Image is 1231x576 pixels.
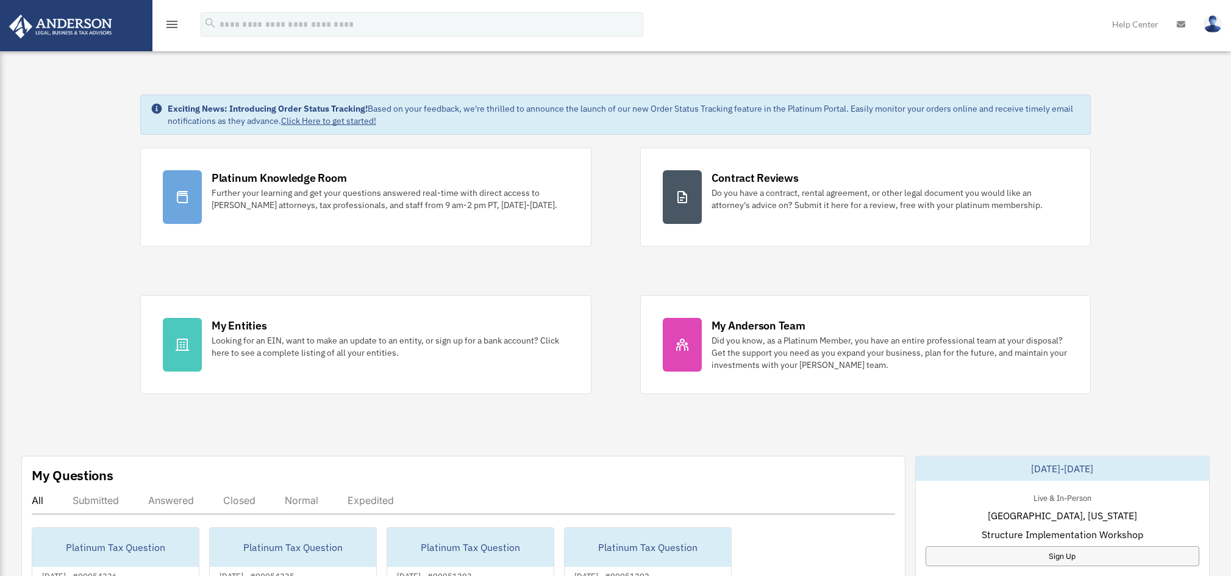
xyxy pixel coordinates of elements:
div: Platinum Knowledge Room [212,170,347,185]
div: Platinum Tax Question [387,528,554,567]
a: Contract Reviews Do you have a contract, rental agreement, or other legal document you would like... [640,148,1091,247]
div: Closed [223,494,255,506]
div: Based on your feedback, we're thrilled to announce the launch of our new Order Status Tracking fe... [168,103,1080,127]
a: Platinum Knowledge Room Further your learning and get your questions answered real-time with dire... [140,148,591,247]
div: Further your learning and get your questions answered real-time with direct access to [PERSON_NAM... [212,187,569,211]
a: My Entities Looking for an EIN, want to make an update to an entity, or sign up for a bank accoun... [140,295,591,394]
div: Do you have a contract, rental agreement, or other legal document you would like an attorney's ad... [712,187,1069,211]
div: My Questions [32,466,113,484]
img: Anderson Advisors Platinum Portal [5,15,116,38]
div: Platinum Tax Question [565,528,731,567]
div: Expedited [348,494,394,506]
div: My Entities [212,318,266,333]
div: Normal [285,494,318,506]
span: [GEOGRAPHIC_DATA], [US_STATE] [988,508,1137,523]
div: My Anderson Team [712,318,805,333]
span: Structure Implementation Workshop [982,527,1143,542]
img: User Pic [1204,15,1222,33]
div: Contract Reviews [712,170,799,185]
i: search [204,16,217,30]
strong: Exciting News: Introducing Order Status Tracking! [168,103,368,114]
div: Looking for an EIN, want to make an update to an entity, or sign up for a bank account? Click her... [212,334,569,359]
div: Platinum Tax Question [32,528,199,567]
a: Click Here to get started! [281,115,376,126]
div: Submitted [73,494,119,506]
i: menu [165,17,179,32]
div: Platinum Tax Question [210,528,376,567]
div: All [32,494,43,506]
a: My Anderson Team Did you know, as a Platinum Member, you have an entire professional team at your... [640,295,1091,394]
div: Live & In-Person [1024,491,1101,503]
div: [DATE]-[DATE] [916,456,1209,481]
div: Did you know, as a Platinum Member, you have an entire professional team at your disposal? Get th... [712,334,1069,371]
a: Sign Up [926,546,1199,566]
div: Answered [148,494,194,506]
a: menu [165,21,179,32]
